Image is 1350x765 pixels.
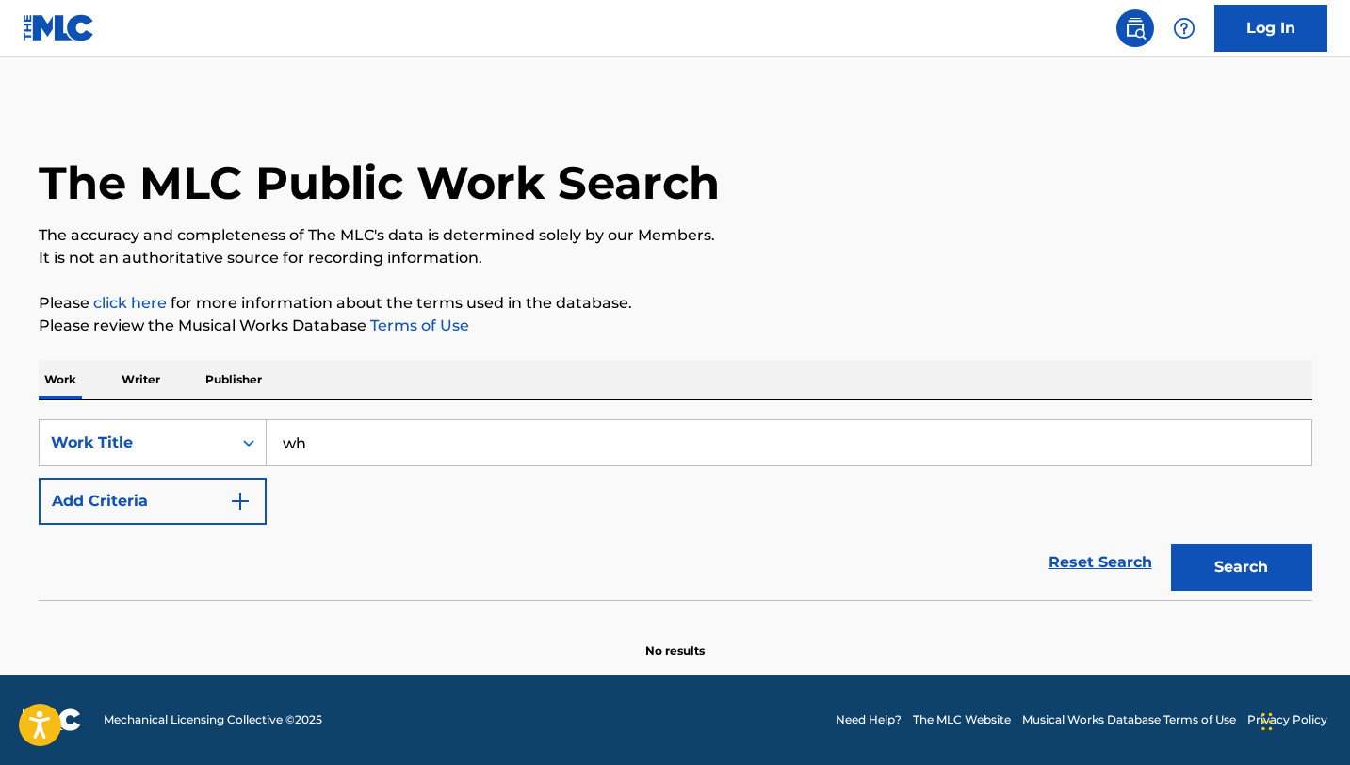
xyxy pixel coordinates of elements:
[39,419,1312,600] form: Search Form
[116,360,166,399] p: Writer
[1124,17,1147,40] img: search
[1256,675,1350,765] iframe: Chat Widget
[39,478,267,525] button: Add Criteria
[913,711,1011,728] a: The MLC Website
[1171,544,1312,591] button: Search
[1022,711,1236,728] a: Musical Works Database Terms of Use
[39,292,1312,315] p: Please for more information about the terms used in the database.
[1261,693,1273,750] div: Drag
[51,431,220,454] div: Work Title
[39,247,1312,269] p: It is not an authoritative source for recording information.
[23,708,81,731] img: logo
[104,711,322,728] span: Mechanical Licensing Collective © 2025
[1214,5,1327,52] a: Log In
[229,490,252,513] img: 9d2ae6d4665cec9f34b9.svg
[93,294,167,312] a: click here
[836,711,902,728] a: Need Help?
[39,315,1312,337] p: Please review the Musical Works Database
[1173,17,1195,40] img: help
[1039,542,1162,583] a: Reset Search
[1116,9,1154,47] a: Public Search
[1247,711,1327,728] a: Privacy Policy
[645,620,705,659] p: No results
[39,224,1312,247] p: The accuracy and completeness of The MLC's data is determined solely by our Members.
[200,360,268,399] p: Publisher
[1165,9,1203,47] div: Help
[39,360,82,399] p: Work
[39,155,720,211] h1: The MLC Public Work Search
[23,14,95,41] img: MLC Logo
[366,317,469,334] a: Terms of Use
